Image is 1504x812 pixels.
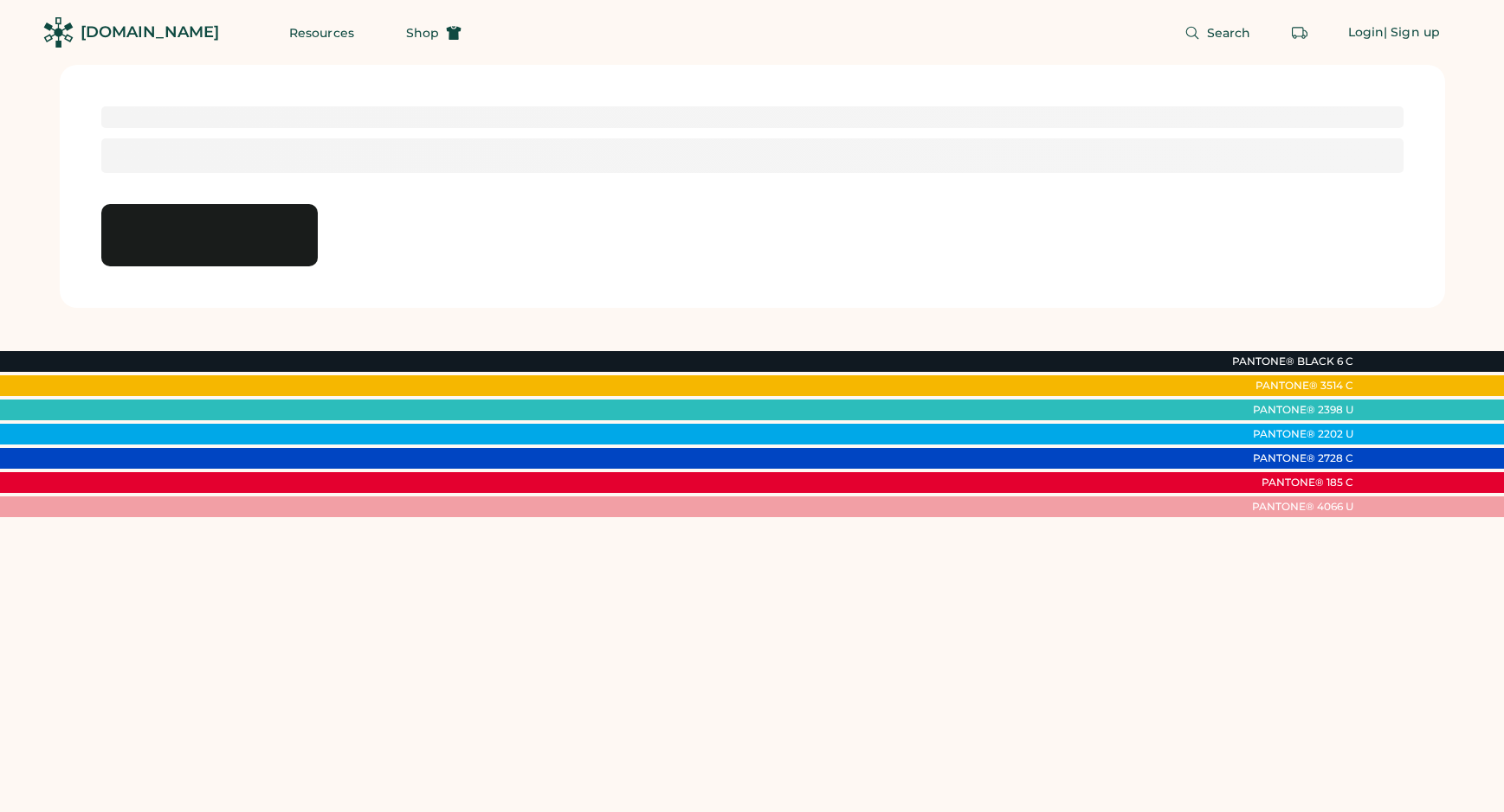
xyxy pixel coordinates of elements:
div: Login [1348,24,1385,42]
span: Shop [406,27,439,39]
span: Search [1207,27,1251,39]
button: Shop [385,16,482,50]
div: [DOMAIN_NAME] [81,22,219,43]
button: Search [1164,16,1272,50]
button: Retrieve an order [1282,16,1317,50]
img: Rendered Logo - Screens [43,17,74,48]
div: | Sign up [1384,24,1440,42]
button: Resources [268,16,375,50]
